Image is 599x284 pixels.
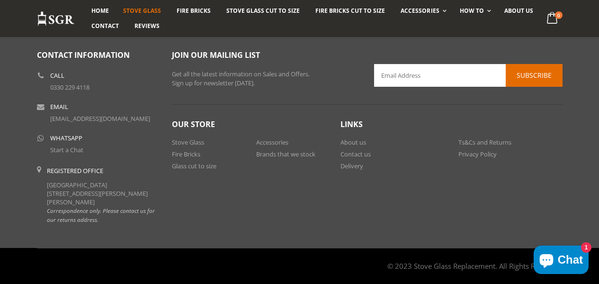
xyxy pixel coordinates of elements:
span: Contact [91,22,119,30]
a: Start a Chat [50,146,83,154]
span: Links [340,119,363,129]
a: Home [84,3,116,18]
a: Ts&Cs and Returns [458,138,511,147]
a: How To [453,3,496,18]
span: 0 [555,11,563,19]
a: Accessories [256,138,288,147]
span: Home [91,7,109,15]
a: Accessories [393,3,451,18]
span: Stove Glass Cut To Size [226,7,300,15]
span: Accessories [401,7,439,15]
button: Subscribe [506,64,563,87]
a: About us [340,138,366,147]
a: Stove Glass Cut To Size [219,3,307,18]
img: Stove Glass Replacement [37,11,75,27]
a: Stove Glass [116,3,168,18]
a: About us [497,3,540,18]
a: [EMAIL_ADDRESS][DOMAIN_NAME] [50,114,150,123]
a: Fire Bricks [172,150,200,158]
a: Contact us [340,150,371,158]
a: Stove Glass [172,138,204,147]
span: Our Store [172,119,215,129]
a: Brands that we stock [256,150,315,158]
b: Call [50,73,64,79]
a: Reviews [127,18,167,34]
span: How To [460,7,484,15]
b: WhatsApp [50,135,82,141]
a: 0330 229 4118 [50,83,89,92]
input: Email Address [374,64,563,87]
address: © 2023 Stove Glass Replacement. All Rights Reserved. [387,257,563,275]
inbox-online-store-chat: Shopify online store chat [531,246,591,276]
b: Email [50,104,68,110]
b: Registered Office [47,166,103,175]
div: [GEOGRAPHIC_DATA] [STREET_ADDRESS][PERSON_NAME][PERSON_NAME] [47,166,158,224]
span: Join our mailing list [172,50,260,60]
a: Privacy Policy [458,150,497,158]
a: Delivery [340,162,363,170]
span: Stove Glass [123,7,161,15]
em: Correspondence only. Please contact us for our returns address. [47,207,155,223]
p: Get all the latest information on Sales and Offers. Sign up for newsletter [DATE]. [172,70,360,88]
span: Fire Bricks Cut To Size [315,7,385,15]
span: Fire Bricks [177,7,211,15]
a: Fire Bricks Cut To Size [308,3,392,18]
span: About us [504,7,533,15]
span: Contact Information [37,50,130,60]
a: 0 [543,9,562,28]
a: Contact [84,18,126,34]
span: Reviews [134,22,160,30]
a: Fire Bricks [170,3,218,18]
a: Glass cut to size [172,162,216,170]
